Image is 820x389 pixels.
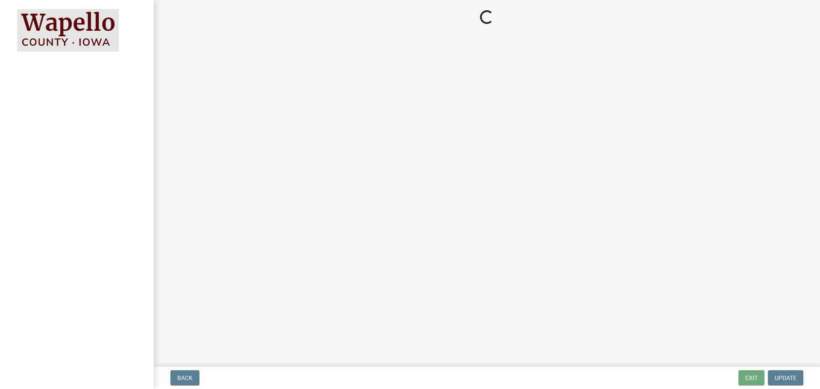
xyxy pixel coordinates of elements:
[738,370,764,386] button: Exit
[775,374,797,381] span: Update
[170,370,199,386] button: Back
[17,9,119,52] img: Wapello County, Iowa
[177,374,193,381] span: Back
[768,370,803,386] button: Update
